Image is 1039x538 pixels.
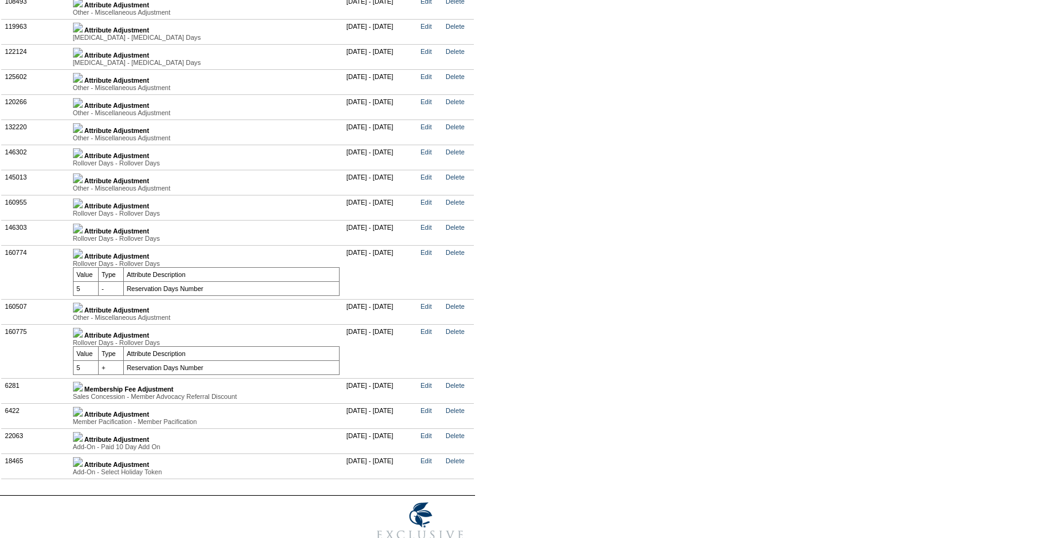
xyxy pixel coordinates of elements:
[343,403,417,428] td: [DATE] - [DATE]
[73,148,83,158] img: b_plus.gif
[446,73,465,80] a: Delete
[2,453,70,479] td: 18465
[343,299,417,324] td: [DATE] - [DATE]
[123,360,339,374] td: Reservation Days Number
[343,195,417,220] td: [DATE] - [DATE]
[73,457,83,467] img: b_plus.gif
[73,249,83,259] img: b_minus.gif
[85,127,150,134] b: Attribute Adjustment
[2,403,70,428] td: 6422
[421,123,432,131] a: Edit
[73,432,83,442] img: b_plus.gif
[73,235,340,242] div: Rollover Days - Rollover Days
[73,418,340,425] div: Member Pacification - Member Pacification
[2,145,70,170] td: 146302
[73,260,340,267] div: Rollover Days - Rollover Days
[421,382,432,389] a: Edit
[73,9,340,16] div: Other - Miscellaneous Adjustment
[73,199,83,208] img: b_plus.gif
[73,109,340,116] div: Other - Miscellaneous Adjustment
[421,328,432,335] a: Edit
[85,202,150,210] b: Attribute Adjustment
[421,457,432,464] a: Edit
[343,453,417,479] td: [DATE] - [DATE]
[343,428,417,453] td: [DATE] - [DATE]
[123,281,339,295] td: Reservation Days Number
[446,224,465,231] a: Delete
[446,23,465,30] a: Delete
[73,382,83,392] img: b_plus.gif
[73,339,340,346] div: Rollover Days - Rollover Days
[343,145,417,170] td: [DATE] - [DATE]
[343,19,417,44] td: [DATE] - [DATE]
[73,210,340,217] div: Rollover Days - Rollover Days
[421,224,432,231] a: Edit
[446,457,465,464] a: Delete
[85,436,150,443] b: Attribute Adjustment
[421,303,432,310] a: Edit
[73,407,83,417] img: b_plus.gif
[85,152,150,159] b: Attribute Adjustment
[421,98,432,105] a: Edit
[73,281,98,295] td: 5
[123,346,339,360] td: Attribute Description
[98,360,123,374] td: +
[73,346,98,360] td: Value
[73,328,83,338] img: b_minus.gif
[73,23,83,32] img: b_plus.gif
[446,407,465,414] a: Delete
[73,159,340,167] div: Rollover Days - Rollover Days
[85,51,150,59] b: Attribute Adjustment
[2,299,70,324] td: 160507
[85,102,150,109] b: Attribute Adjustment
[73,73,83,83] img: b_plus.gif
[421,173,432,181] a: Edit
[98,281,123,295] td: -
[2,428,70,453] td: 22063
[73,443,340,450] div: Add-On - Paid 10 Day Add On
[73,84,340,91] div: Other - Miscellaneous Adjustment
[85,411,150,418] b: Attribute Adjustment
[2,378,70,403] td: 6281
[421,432,432,439] a: Edit
[2,170,70,195] td: 145013
[446,432,465,439] a: Delete
[73,48,83,58] img: b_plus.gif
[98,267,123,281] td: Type
[73,224,83,233] img: b_plus.gif
[73,34,340,41] div: [MEDICAL_DATA] - [MEDICAL_DATA] Days
[73,267,98,281] td: Value
[85,227,150,235] b: Attribute Adjustment
[421,23,432,30] a: Edit
[343,69,417,94] td: [DATE] - [DATE]
[85,252,150,260] b: Attribute Adjustment
[85,332,150,339] b: Attribute Adjustment
[343,44,417,69] td: [DATE] - [DATE]
[421,148,432,156] a: Edit
[73,123,83,133] img: b_plus.gif
[421,249,432,256] a: Edit
[2,220,70,245] td: 146303
[85,1,150,9] b: Attribute Adjustment
[343,94,417,119] td: [DATE] - [DATE]
[123,267,339,281] td: Attribute Description
[73,184,340,192] div: Other - Miscellaneous Adjustment
[2,19,70,44] td: 119963
[85,461,150,468] b: Attribute Adjustment
[446,123,465,131] a: Delete
[73,173,83,183] img: b_plus.gif
[73,468,340,475] div: Add-On - Select Holiday Token
[2,195,70,220] td: 160955
[85,77,150,84] b: Attribute Adjustment
[446,303,465,310] a: Delete
[85,385,173,393] b: Membership Fee Adjustment
[2,94,70,119] td: 120266
[421,48,432,55] a: Edit
[343,378,417,403] td: [DATE] - [DATE]
[2,69,70,94] td: 125602
[85,177,150,184] b: Attribute Adjustment
[446,98,465,105] a: Delete
[85,26,150,34] b: Attribute Adjustment
[343,245,417,299] td: [DATE] - [DATE]
[98,346,123,360] td: Type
